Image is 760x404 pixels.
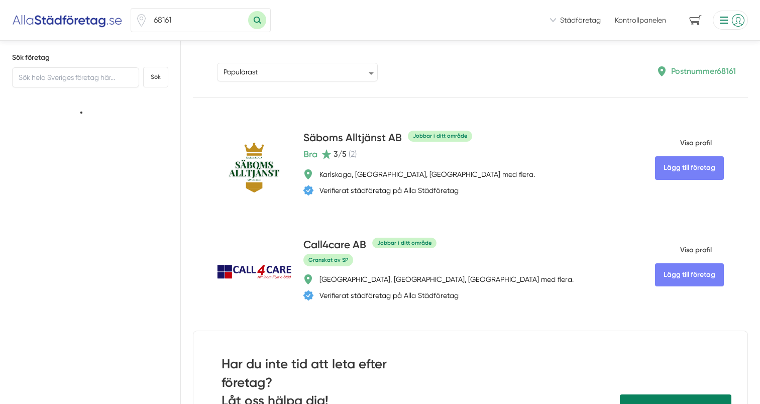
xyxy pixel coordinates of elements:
[248,11,266,29] button: Sök med postnummer
[303,237,366,254] h4: Call4care AB
[655,237,712,263] span: Visa profil
[319,169,535,179] div: Karlskoga, [GEOGRAPHIC_DATA], [GEOGRAPHIC_DATA] med flera.
[671,65,736,77] p: Postnummer 68161
[349,149,357,159] span: ( 2 )
[12,12,123,28] img: Alla Städföretag
[217,265,291,279] img: Call4care AB
[560,15,601,25] span: Städföretag
[148,9,248,32] input: Skriv ditt postnummer
[303,130,402,147] h4: Säboms Alltjänst AB
[682,12,709,29] span: navigation-cart
[135,14,148,27] svg: Pin / Karta
[319,185,459,195] div: Verifierat städföretag på Alla Städföretag
[334,149,347,159] span: 3 /5
[655,263,724,286] : Lägg till företag
[319,290,459,300] div: Verifierat städföretag på Alla Städföretag
[655,156,724,179] : Lägg till företag
[408,131,472,141] div: Jobbar i ditt område
[217,130,291,205] img: Säboms Alltjänst AB
[615,15,666,25] a: Kontrollpanelen
[303,254,353,266] span: Granskat av SP
[303,147,317,161] span: Bra
[143,67,168,87] button: Sök
[372,238,437,248] div: Jobbar i ditt område
[12,53,168,63] h5: Sök företag
[655,130,712,156] span: Visa profil
[12,67,139,87] input: Sök hela Sveriges företag här...
[135,14,148,27] span: Klicka för att använda din position.
[319,274,574,284] div: [GEOGRAPHIC_DATA], [GEOGRAPHIC_DATA], [GEOGRAPHIC_DATA] med flera.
